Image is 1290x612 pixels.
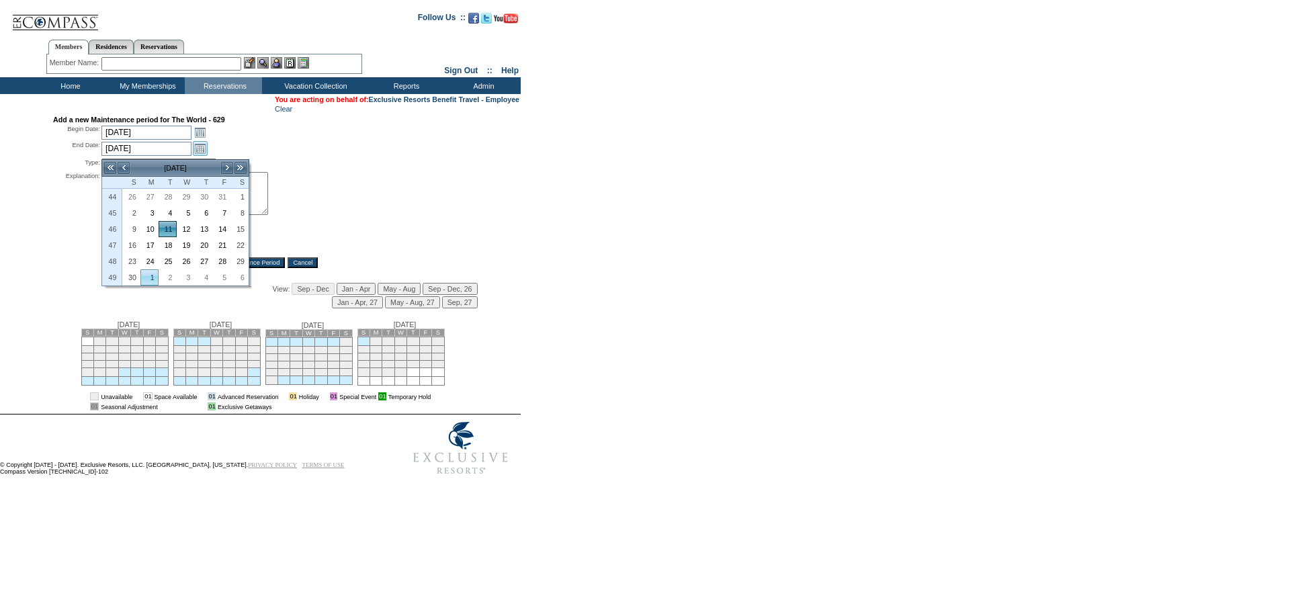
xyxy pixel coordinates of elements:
span: You are acting on behalf of: [275,95,519,103]
td: 11 [248,346,260,353]
strong: Add a new Maintenance period for The World - 629 [53,116,225,124]
td: Tuesday, November 25, 2025 [159,253,177,269]
a: 2 [159,270,176,285]
td: M [277,330,290,337]
td: 10 [235,346,247,353]
td: Tuesday, December 02, 2025 [159,269,177,286]
td: 17 [235,353,247,361]
a: 27 [195,254,212,269]
a: 4 [159,206,176,220]
td: 4 [290,347,302,354]
a: 24 [141,254,158,269]
td: 19 [143,353,155,361]
img: Reservations [284,57,296,69]
td: Tuesday, October 28, 2025 [159,189,177,205]
td: S [432,329,444,337]
td: Friday, October 31, 2025 [212,189,230,205]
td: S [156,329,168,337]
td: 7 [327,347,339,354]
td: 22 [370,361,382,368]
td: Friday, December 05, 2025 [212,269,230,286]
td: Monday, December 01, 2025 [140,269,159,286]
td: 21 [81,361,93,368]
input: Sep - Dec [292,283,334,295]
td: 8 [340,347,352,354]
th: 47 [102,237,122,253]
td: 18 [290,361,302,369]
a: 23 [123,254,140,269]
td: 7 [81,346,93,353]
td: 14 [81,353,93,361]
td: T [407,329,419,337]
a: Open the calendar popup. [193,141,208,156]
div: End Date: [53,141,100,156]
a: << [103,161,117,175]
td: 6 [185,346,198,353]
td: 15 [93,353,105,361]
a: 14 [213,222,230,236]
td: 29 [93,368,105,377]
td: 7 [357,346,370,353]
th: Sunday [122,177,140,189]
td: S [265,330,277,337]
td: [DATE] [130,161,220,175]
td: 24 [394,361,406,368]
td: 2 [265,347,277,354]
td: 3 [235,337,247,346]
a: 22 [231,238,248,253]
th: 45 [102,205,122,221]
td: 20 [432,353,444,361]
th: 44 [102,189,122,205]
img: Exclusive Resorts [400,414,521,482]
td: 4 [407,337,419,346]
td: Thursday, November 06, 2025 [194,205,212,221]
td: 15 [340,354,352,361]
a: 26 [177,254,194,269]
td: Saturday, November 22, 2025 [230,237,249,253]
td: 16 [382,353,394,361]
td: Sunday, November 16, 2025 [122,237,140,253]
td: Wednesday, November 19, 2025 [177,237,195,253]
td: Sunday, November 02, 2025 [122,205,140,221]
td: 5 [302,347,314,354]
td: 14 [198,353,210,361]
td: Monday, November 17, 2025 [140,237,159,253]
img: Follow us on Twitter [481,13,492,24]
td: Saturday, November 29, 2025 [230,253,249,269]
td: 20 [156,353,168,361]
td: 11 [407,346,419,353]
td: T [198,329,210,337]
td: M [185,329,198,337]
td: 6 [315,347,327,354]
td: 21 [357,361,370,368]
td: Sunday, October 26, 2025 [122,189,140,205]
a: Follow us on Twitter [481,17,492,25]
td: 25 [248,361,260,368]
td: Home [30,77,107,94]
td: 1 [93,337,105,346]
td: Vacation Collection [262,77,366,94]
td: 14 [357,353,370,361]
a: 7 [213,206,230,220]
th: 46 [102,221,122,237]
span: [DATE] [394,320,417,329]
td: 12 [302,354,314,361]
a: Sign Out [444,66,478,75]
input: Jan - Apr [337,283,376,295]
a: 5 [177,206,194,220]
input: May - Aug [378,283,421,295]
td: My Memberships [107,77,185,94]
td: Saturday, November 08, 2025 [230,205,249,221]
a: 29 [231,254,248,269]
a: 16 [123,238,140,253]
a: Become our fan on Facebook [468,17,479,25]
a: >> [234,161,247,175]
th: 48 [102,253,122,269]
td: 27 [432,361,444,368]
td: Monday, November 03, 2025 [140,205,159,221]
td: 5 [419,337,431,346]
td: 19 [419,353,431,361]
td: Friday, November 07, 2025 [212,205,230,221]
th: Monday [140,177,159,189]
a: 31 [213,189,230,204]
